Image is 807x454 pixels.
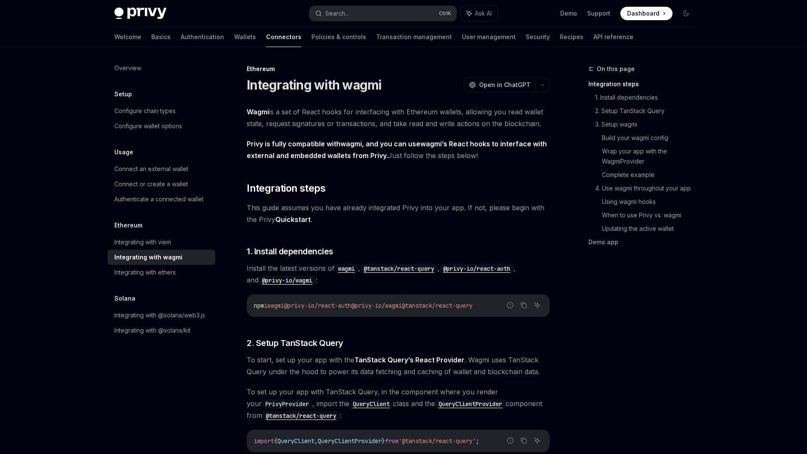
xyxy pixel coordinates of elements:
[108,119,215,134] a: Configure wallet options
[439,10,451,17] span: Ctrl K
[108,250,215,265] a: Integrating with wagmi
[254,437,274,445] span: import
[254,302,264,309] span: npm
[114,325,190,335] div: Integrating with @solana/kit
[258,276,316,284] a: @privy-io/wagmi
[464,78,535,92] button: Open in ChatGPT
[114,220,142,230] h5: Ethereum
[114,164,188,174] div: Connect an external wallet
[247,337,343,349] span: 2. Setup TanStack Query
[247,202,550,225] span: This guide assumes you have already integrated Privy into your app. If not, please begin with the...
[114,293,135,304] h5: Solana
[234,27,256,47] a: Wallets
[114,89,132,99] h5: Setup
[277,437,314,445] span: QueryClient
[264,302,267,309] span: i
[518,435,529,446] button: Copy the contents from the code block
[360,264,438,272] a: @tanstack/react-query
[114,8,166,19] img: dark logo
[440,264,514,272] a: @privy-io/react-auth
[318,437,382,445] span: QueryClientProvider
[335,264,358,273] code: wagmi
[360,264,438,273] code: @tanstack/react-query
[602,168,699,182] a: Complete example
[275,215,311,224] a: Quickstart
[114,179,188,189] div: Connect or create a wallet
[376,27,452,47] a: Transaction management
[532,300,543,311] button: Ask AI
[593,27,633,47] a: API reference
[398,437,476,445] span: '@tanstack/react-query'
[108,308,215,323] a: Integrating with @solana/web3.js
[602,209,699,222] a: When to use Privy vs. wagmi
[114,27,141,47] a: Welcome
[560,9,577,18] a: Demo
[108,61,215,76] a: Overview
[114,106,176,116] div: Configure chain types
[435,399,506,408] a: QueryClientProvider
[588,235,699,249] a: Demo app
[335,264,358,272] a: wagmi
[595,91,699,104] a: 1. Install dependencies
[602,195,699,209] a: Using wagmi hooks
[476,437,479,445] span: ;
[247,245,333,257] span: 1. Install dependencies
[385,437,398,445] span: from
[247,354,550,377] span: To start, set up your app with the . Wagmi uses TanStack Query under the hood to power its data f...
[284,302,351,309] span: @privy-io/react-auth
[597,64,635,74] span: On this page
[108,103,215,119] a: Configure chain types
[587,9,610,18] a: Support
[247,386,550,421] span: To set up your app with TanStack Query, in the component where you render your , import the class...
[151,27,171,47] a: Basics
[325,8,349,18] div: Search...
[181,27,224,47] a: Authentication
[114,310,205,320] div: Integrating with @solana/web3.js
[351,302,402,309] span: @privy-io/wagmi
[108,323,215,338] a: Integrating with @solana/kit
[602,145,699,168] a: Wrap your app with the WagmiProvider
[518,300,529,311] button: Copy the contents from the code block
[247,65,550,73] div: Ethereum
[461,6,498,21] button: Ask AI
[479,81,530,89] span: Open in ChatGPT
[262,411,340,420] code: @tanstack/react-query
[274,437,277,445] span: {
[602,131,699,145] a: Build your wagmi config
[349,399,393,408] a: QueryClient
[247,140,547,160] strong: Privy is fully compatible with , and you can use ’s React hooks to interface with external and em...
[247,138,550,161] span: Just follow the steps below!
[475,9,492,18] span: Ask AI
[340,140,362,148] a: wagmi
[114,147,133,157] h5: Usage
[247,108,269,116] a: Wagmi
[588,77,699,91] a: Integration steps
[679,7,693,20] button: Toggle dark mode
[314,437,318,445] span: ,
[620,7,672,20] a: Dashboard
[247,182,325,195] span: Integration steps
[526,27,550,47] a: Security
[114,267,176,277] div: Integrating with ethers
[595,104,699,118] a: 2. Setup TanStack Query
[595,182,699,195] a: 4. Use wagmi throughout your app
[108,235,215,250] a: Integrating with viem
[114,237,171,247] div: Integrating with viem
[311,27,366,47] a: Policies & controls
[108,177,215,192] a: Connect or create a wallet
[114,121,182,131] div: Configure wallet options
[560,27,583,47] a: Recipes
[402,302,472,309] span: @tanstack/react-query
[262,411,340,420] a: @tanstack/react-query
[267,302,284,309] span: wagmi
[382,437,385,445] span: }
[505,435,516,446] button: Report incorrect code
[247,77,382,92] h1: Integrating with wagmi
[354,356,464,364] a: TanStack Query’s React Provider
[505,300,516,311] button: Report incorrect code
[108,192,215,207] a: Authenticate a connected wallet
[114,63,141,73] div: Overview
[420,140,442,148] a: wagmi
